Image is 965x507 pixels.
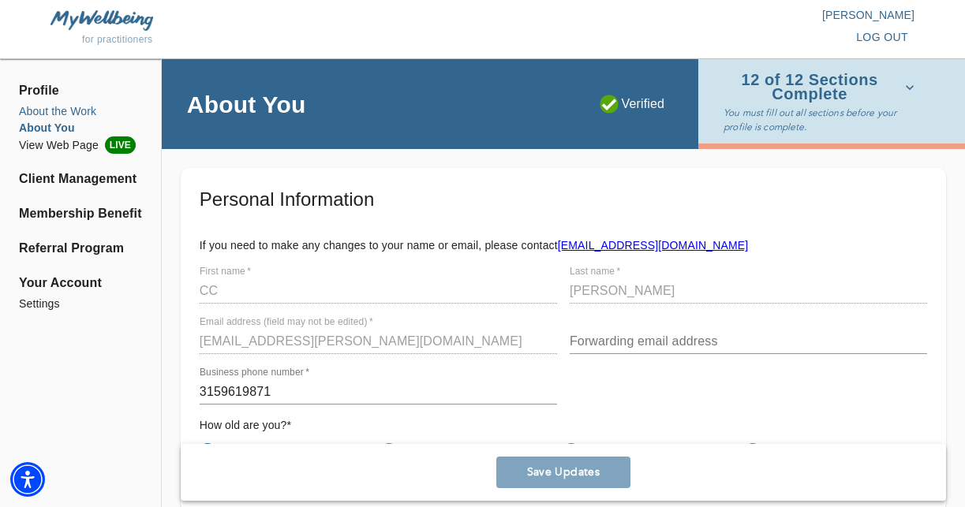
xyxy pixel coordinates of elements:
[558,239,748,252] a: [EMAIL_ADDRESS][DOMAIN_NAME]
[19,136,142,154] li: View Web Page
[19,103,142,120] a: About the Work
[19,170,142,188] a: Client Management
[200,187,927,212] h5: Personal Information
[82,34,153,45] span: for practitioners
[19,204,142,223] a: Membership Benefits
[724,69,921,106] button: 12 of 12 Sections Complete
[769,442,802,460] span: 66-85
[224,442,257,460] span: 24-30
[19,239,142,258] a: Referral Program
[570,267,620,277] label: Last name
[19,120,142,136] a: About You
[856,28,908,47] span: log out
[200,368,309,378] label: Business phone number
[483,7,915,23] p: [PERSON_NAME]
[187,90,306,119] h4: About You
[200,417,927,434] h6: How old are you? *
[850,23,915,52] button: log out
[200,318,373,327] label: Email address (field may not be edited)
[724,73,915,101] span: 12 of 12 Sections Complete
[406,442,439,460] span: 31-45
[19,274,142,293] span: Your Account
[50,10,153,30] img: MyWellbeing
[588,442,621,460] span: 46-65
[105,136,136,154] span: LIVE
[10,462,45,497] div: Accessibility Menu
[600,95,665,114] p: Verified
[200,237,927,253] p: If you need to make any changes to your name or email, please contact
[19,296,142,312] a: Settings
[19,81,142,100] span: Profile
[200,267,251,277] label: First name
[19,136,142,154] a: View Web PageLIVE
[724,106,921,134] p: You must fill out all sections before your profile is complete.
